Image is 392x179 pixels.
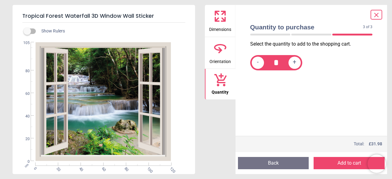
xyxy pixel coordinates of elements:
span: 105 [18,40,30,46]
span: - [257,59,259,66]
span: 0 [18,159,30,164]
div: Show Rulers [27,28,195,35]
span: + [293,59,296,66]
span: 80 [18,69,30,74]
span: 0 [32,166,36,170]
span: 3 of 3 [363,24,372,30]
p: Select the quantity to add to the shopping cart. [250,41,378,47]
span: 60 [18,91,30,96]
span: 60 [100,166,104,170]
span: Quantity to purchase [250,23,363,32]
span: 100 [146,166,150,170]
span: 80 [123,166,127,170]
span: Quantity [212,86,228,95]
span: £ [369,141,382,147]
button: Back [238,157,309,169]
iframe: Brevo live chat [367,155,386,173]
span: 20 [18,136,30,142]
button: Orientation [205,37,236,69]
span: 20 [55,166,59,170]
span: 40 [78,166,82,170]
span: 31.98 [371,141,382,146]
button: Dimensions [205,5,236,37]
h5: Tropical Forest Waterfall 3D Window Wall Sticker [22,10,185,23]
span: 40 [18,114,30,119]
span: Orientation [209,56,231,65]
div: Total: [250,141,383,147]
button: Add to cart [314,157,385,169]
button: Quantity [205,69,236,99]
span: Dimensions [209,24,231,33]
span: 120 [168,166,172,170]
span: cm [24,163,29,168]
